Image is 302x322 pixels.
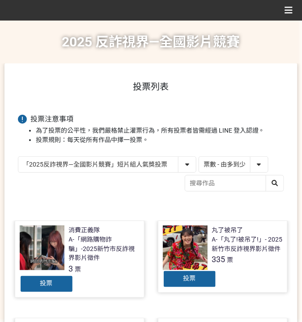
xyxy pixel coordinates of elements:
[30,115,73,123] span: 投票注意事項
[212,255,225,264] span: 335
[69,235,140,263] div: A-「網路購物詐騙」-2025新竹市反詐視界影片徵件
[69,264,73,274] span: 3
[212,235,283,254] div: A-「丸了!被吊了!」- 2025新竹市反詐視界影片徵件
[18,81,284,92] h1: 投票列表
[40,280,53,287] span: 投票
[158,221,288,293] a: 丸了被吊了A-「丸了!被吊了!」- 2025新竹市反詐視界影片徵件335票投票
[183,275,196,282] span: 投票
[212,226,243,235] div: 丸了被吊了
[185,176,284,191] input: 搜尋作品
[69,226,100,235] div: 消費正義隊
[36,126,284,135] li: 為了投票的公平性，我們嚴格禁止灌票行為，所有投票者皆需經過 LINE 登入認證。
[15,221,145,298] a: 消費正義隊A-「網路購物詐騙」-2025新竹市反詐視界影片徵件3票投票
[227,257,234,264] span: 票
[75,266,81,273] span: 票
[36,135,284,145] li: 投票規則：每天從所有作品中擇一投票。
[62,21,240,63] h1: 2025 反詐視界—全國影片競賽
